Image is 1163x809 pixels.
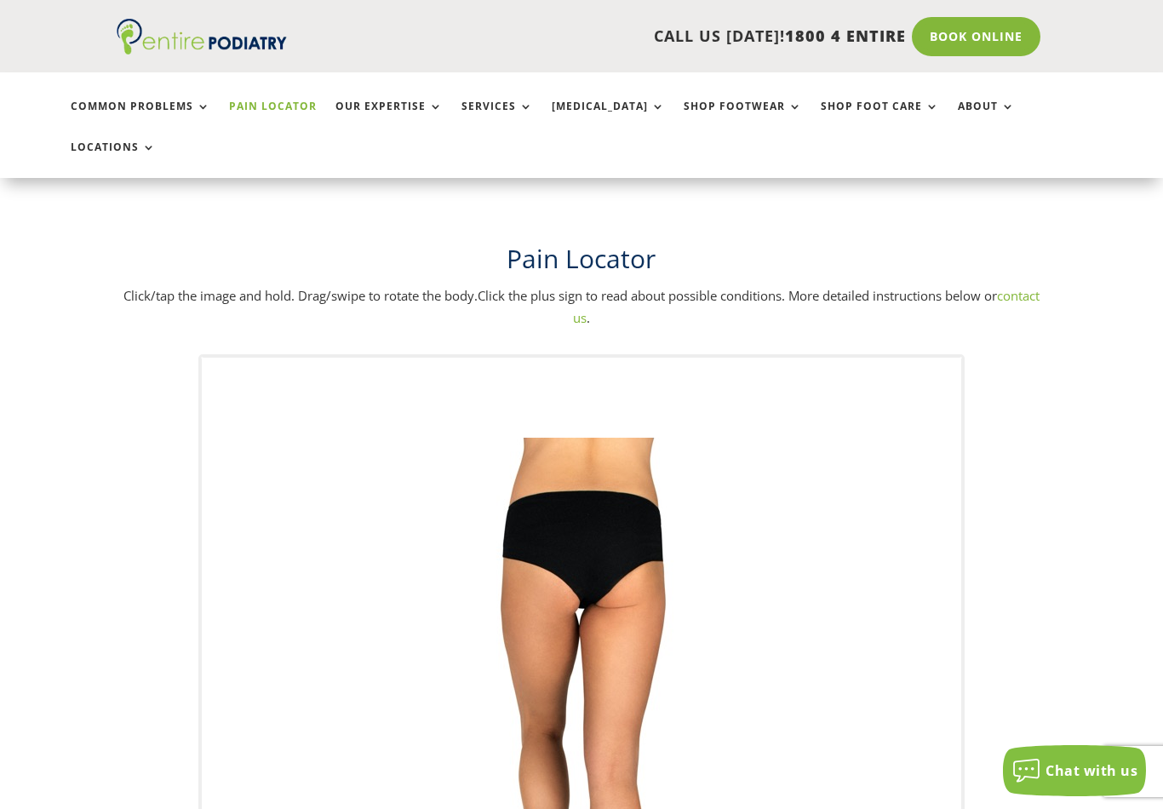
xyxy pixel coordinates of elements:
[117,19,287,55] img: logo (1)
[335,100,443,137] a: Our Expertise
[552,100,665,137] a: [MEDICAL_DATA]
[461,100,533,137] a: Services
[478,287,1040,326] span: Click the plus sign to read about possible conditions. More detailed instructions below or .
[958,100,1015,137] a: About
[821,100,939,137] a: Shop Foot Care
[117,41,287,58] a: Entire Podiatry
[912,17,1040,56] a: Book Online
[71,141,156,178] a: Locations
[684,100,802,137] a: Shop Footwear
[1046,761,1137,780] span: Chat with us
[117,241,1047,285] h1: Pain Locator
[123,287,478,304] span: Click/tap the image and hold. Drag/swipe to rotate the body.
[229,100,317,137] a: Pain Locator
[573,287,1040,326] a: contact us
[328,26,906,48] p: CALL US [DATE]!
[785,26,906,46] span: 1800 4 ENTIRE
[1003,745,1146,796] button: Chat with us
[71,100,210,137] a: Common Problems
